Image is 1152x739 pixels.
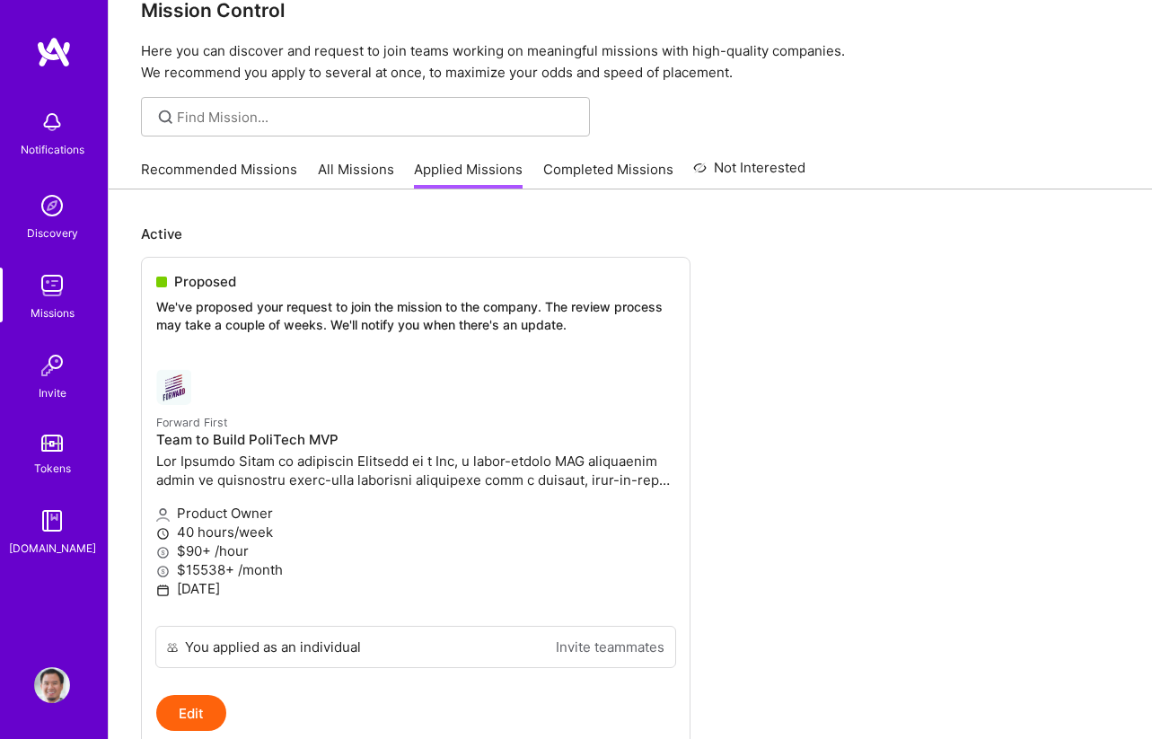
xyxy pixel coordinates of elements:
[34,348,70,383] img: Invite
[156,508,170,522] i: icon Applicant
[34,459,71,478] div: Tokens
[156,523,675,541] p: 40 hours/week
[156,560,675,579] p: $15538+ /month
[34,188,70,224] img: discovery
[156,298,675,333] p: We've proposed your request to join the mission to the company. The review process may take a cou...
[36,36,72,68] img: logo
[185,638,361,656] div: You applied as an individual
[318,160,394,189] a: All Missions
[34,268,70,304] img: teamwork
[31,304,75,322] div: Missions
[27,224,78,242] div: Discovery
[156,504,675,523] p: Product Owner
[174,272,236,291] span: Proposed
[156,565,170,578] i: icon MoneyGray
[156,541,675,560] p: $90+ /hour
[9,539,96,558] div: [DOMAIN_NAME]
[156,695,226,731] button: Edit
[693,157,805,189] a: Not Interested
[155,107,176,128] i: icon SearchGrey
[30,667,75,703] a: User Avatar
[156,416,228,429] small: Forward First
[141,224,1120,243] p: Active
[177,108,576,127] input: Find Mission...
[142,355,690,626] a: Forward First company logoForward FirstTeam to Build PoliTech MVPLor Ipsumdo Sitam co adipiscin E...
[156,369,192,405] img: Forward First company logo
[156,527,170,541] i: icon Clock
[156,452,675,489] p: Lor Ipsumdo Sitam co adipiscin Elitsedd ei t Inc, u labor-etdolo MAG aliquaenim admin ve quisnost...
[156,546,170,559] i: icon MoneyGray
[34,667,70,703] img: User Avatar
[156,579,675,598] p: [DATE]
[156,432,675,448] h4: Team to Build PoliTech MVP
[21,140,84,159] div: Notifications
[156,584,170,597] i: icon Calendar
[39,383,66,402] div: Invite
[141,160,297,189] a: Recommended Missions
[543,160,673,189] a: Completed Missions
[556,638,664,656] a: Invite teammates
[34,104,70,140] img: bell
[34,503,70,539] img: guide book
[414,160,523,189] a: Applied Missions
[41,435,63,452] img: tokens
[141,40,1120,84] p: Here you can discover and request to join teams working on meaningful missions with high-quality ...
